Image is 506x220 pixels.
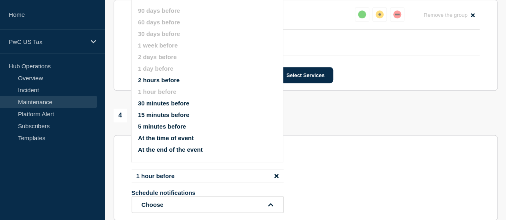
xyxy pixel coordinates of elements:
button: Select Services [278,67,333,83]
button: 2 days before [138,54,177,60]
button: 90 days before [138,7,180,14]
button: 30 days before [138,30,180,37]
button: Remove the group [419,7,480,23]
button: 2 hours before [138,77,180,83]
div: affected [376,10,384,18]
button: affected [372,7,387,22]
button: open dropdown [132,196,284,213]
button: 5 minutes before [138,123,186,130]
button: At the end of the event [138,146,203,153]
p: Schedule notifications [132,189,260,196]
span: Remove the group [424,12,468,18]
button: 1 week before [138,42,178,49]
button: disable notification 1 hour before [274,172,278,179]
span: 4 [114,109,127,122]
button: up [355,7,369,22]
button: 1 day before [138,65,173,72]
button: 1 hour before [138,88,176,95]
button: 15 minutes before [138,111,189,118]
li: 1 hour before [132,169,284,183]
button: down [390,7,404,22]
div: down [393,10,401,18]
button: 60 days before [138,19,180,26]
p: PwC US Tax [9,38,86,45]
button: At the time of event [138,135,194,141]
div: up [358,10,366,18]
div: Notifications [114,109,175,122]
button: 30 minutes before [138,100,189,107]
